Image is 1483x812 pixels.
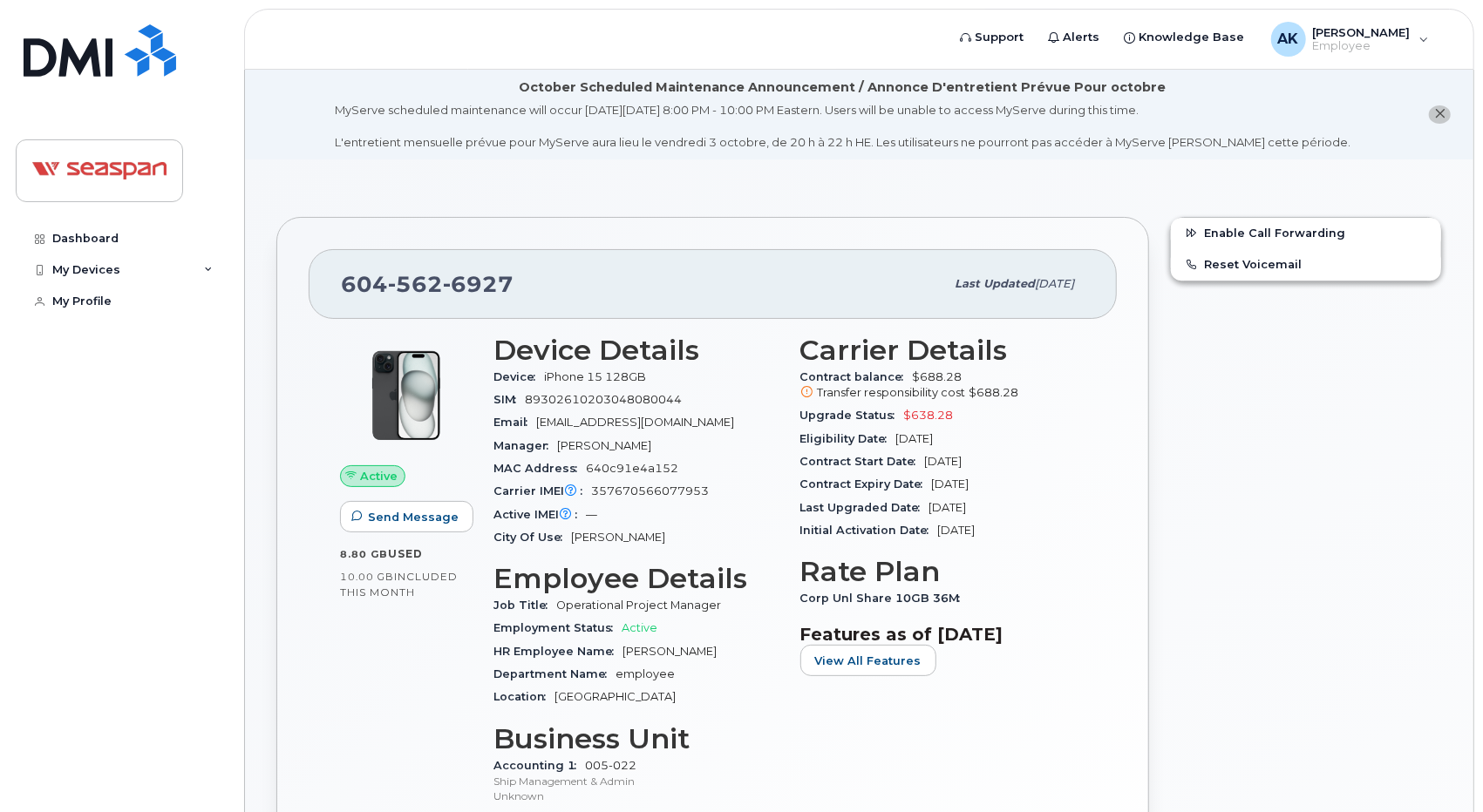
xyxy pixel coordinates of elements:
span: [GEOGRAPHIC_DATA] [554,690,676,703]
span: Corp Unl Share 10GB 36M [800,592,969,605]
h3: Business Unit [493,723,779,754]
span: 604 [341,271,514,297]
span: Operational Project Manager [556,599,721,612]
span: Last updated [955,277,1035,290]
h3: Carrier Details [800,335,1086,366]
p: Unknown [493,788,779,803]
span: Contract balance [800,370,913,383]
span: [DATE] [932,477,969,491]
img: iPhone_15_Black.png [354,343,459,448]
span: Last Upgraded Date [800,501,929,514]
span: Employment Status [493,621,622,634]
span: Manager [493,439,557,452]
button: Send Message [340,501,473,532]
span: Location [493,690,554,703]
span: 005-022 [493,759,779,804]
span: 357670566077953 [591,484,709,497]
span: Enable Call Forwarding [1204,227,1345,240]
span: Transfer responsibility cost [818,386,966,399]
span: Department Name [493,667,616,680]
span: City Of Use [493,531,571,544]
span: 10.00 GB [340,571,394,583]
span: 89302610203048080044 [525,393,682,406]
span: included this month [340,570,458,599]
span: $638.28 [904,409,954,422]
span: employee [616,667,675,680]
span: Upgrade Status [800,409,904,422]
button: close notification [1429,105,1451,124]
span: Accounting 1 [493,759,585,772]
span: — [586,508,597,521]
button: Enable Call Forwarding [1171,218,1441,249]
span: Eligibility Date [800,432,896,445]
span: Job Title [493,599,556,612]
span: 562 [388,271,443,297]
h3: Rate Plan [800,556,1086,587]
span: [PERSON_NAME] [557,439,651,452]
span: [DATE] [925,455,963,468]
span: Active [360,468,398,484]
span: HR Employee Name [493,645,622,658]
span: [DATE] [929,501,967,514]
span: 640c91e4a152 [586,462,678,475]
span: Device [493,370,544,383]
span: iPhone 15 128GB [544,370,646,383]
span: Email [493,416,536,429]
span: Contract Expiry Date [800,477,932,491]
span: $688.28 [969,386,1019,399]
span: used [388,547,423,560]
h3: Device Details [493,335,779,366]
span: Initial Activation Date [800,524,938,537]
span: [DATE] [896,432,934,445]
span: Carrier IMEI [493,484,591,497]
span: Contract Start Date [800,455,925,468]
span: Active IMEI [493,508,586,521]
span: $688.28 [800,370,1086,402]
span: [DATE] [938,524,976,537]
div: October Scheduled Maintenance Announcement / Annonce D'entretient Prévue Pour octobre [520,78,1167,97]
span: Send Message [368,509,459,525]
span: 8.80 GB [340,548,388,560]
span: Active [622,621,657,634]
button: View All Features [800,645,936,676]
span: SIM [493,393,525,406]
span: 6927 [443,271,514,297]
span: [DATE] [1035,277,1074,290]
span: View All Features [815,653,922,669]
span: [PERSON_NAME] [571,531,665,544]
h3: Features as of [DATE] [800,624,1086,645]
div: MyServe scheduled maintenance will occur [DATE][DATE] 8:00 PM - 10:00 PM Eastern. Users will be u... [335,102,1350,151]
span: [PERSON_NAME] [622,645,717,658]
span: [EMAIL_ADDRESS][DOMAIN_NAME] [536,416,734,429]
h3: Employee Details [493,563,779,594]
span: MAC Address [493,462,586,475]
p: Ship Management & Admin [493,774,779,788]
button: Reset Voicemail [1171,249,1441,281]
